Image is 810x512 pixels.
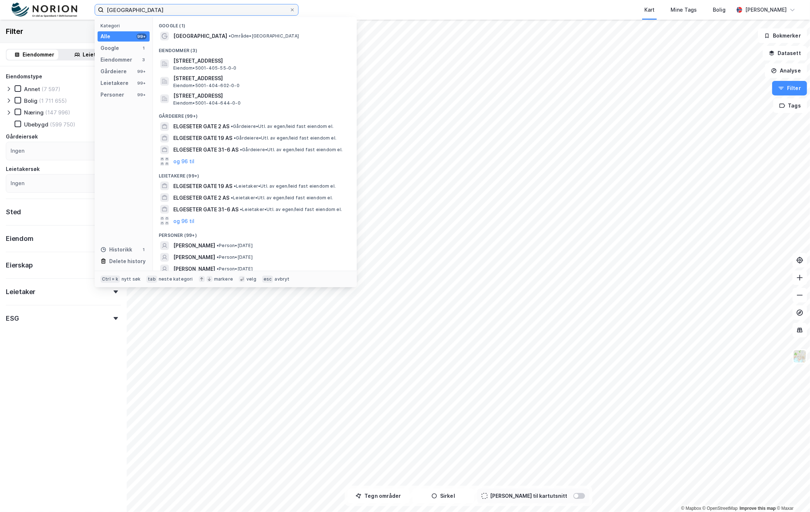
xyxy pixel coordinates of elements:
[24,97,37,104] div: Bolig
[234,183,336,189] span: Leietaker • Utl. av egen/leid fast eiendom el.
[173,74,348,83] span: [STREET_ADDRESS]
[231,124,333,129] span: Gårdeiere • Utl. av egen/leid fast eiendom el.
[6,234,33,243] div: Eiendom
[6,165,40,173] div: Leietakersøk
[122,276,141,282] div: nytt søk
[703,506,738,511] a: OpenStreetMap
[412,489,474,503] button: Sirkel
[141,57,147,63] div: 3
[745,5,787,14] div: [PERSON_NAME]
[6,314,19,323] div: ESG
[45,109,70,116] div: (147 996)
[173,157,194,166] button: og 96 til
[100,275,120,283] div: Ctrl + k
[348,489,410,503] button: Tegn områder
[229,33,231,39] span: •
[39,97,67,104] div: (1 711 655)
[740,506,776,511] a: Improve this map
[772,81,807,95] button: Filter
[765,63,807,78] button: Analyse
[231,195,233,200] span: •
[214,276,233,282] div: markere
[24,86,40,93] div: Annet
[774,477,810,512] div: Kontrollprogram for chat
[11,179,24,188] div: Ingen
[231,124,233,129] span: •
[774,477,810,512] iframe: Chat Widget
[262,275,273,283] div: esc
[100,90,124,99] div: Personer
[137,80,147,86] div: 99+
[173,145,238,154] span: ELGESETER GATE 31-6 AS
[153,227,357,240] div: Personer (99+)
[240,207,242,212] span: •
[173,265,215,273] span: [PERSON_NAME]
[109,257,146,266] div: Delete history
[173,182,232,191] span: ELGESETER GATE 19 AS
[100,67,127,76] div: Gårdeiere
[6,288,35,296] div: Leietaker
[137,92,147,98] div: 99+
[173,91,348,100] span: [STREET_ADDRESS]
[100,23,150,28] div: Kategori
[713,5,726,14] div: Bolig
[100,245,132,254] div: Historikk
[217,254,253,260] span: Person • [DATE]
[234,135,336,141] span: Gårdeiere • Utl. av egen/leid fast eiendom el.
[231,195,333,201] span: Leietaker • Utl. av egen/leid fast eiendom el.
[104,4,289,15] input: Søk på adresse, matrikkel, gårdeiere, leietakere eller personer
[153,17,357,30] div: Google (1)
[240,207,342,212] span: Leietaker • Utl. av egen/leid fast eiendom el.
[173,253,215,262] span: [PERSON_NAME]
[217,266,253,272] span: Person • [DATE]
[100,44,119,52] div: Google
[83,50,111,59] div: Leietakere
[11,146,24,155] div: Ingen
[217,243,219,248] span: •
[173,194,229,202] span: ELGESETER GATE 2 AS
[137,69,147,74] div: 99+
[173,241,215,250] span: [PERSON_NAME]
[793,349,807,363] img: Z
[153,108,357,121] div: Gårdeiere (99+)
[758,28,807,43] button: Bokmerker
[274,276,289,282] div: avbryt
[23,50,55,59] div: Eiendommer
[234,183,236,189] span: •
[137,34,147,39] div: 99+
[173,65,237,71] span: Eiendom • 5001-405-55-0-0
[6,26,23,37] div: Filter
[141,247,147,253] div: 1
[173,32,227,40] span: [GEOGRAPHIC_DATA]
[240,147,343,153] span: Gårdeiere • Utl. av egen/leid fast eiendom el.
[246,276,256,282] div: velg
[100,32,110,41] div: Alle
[173,216,194,225] button: og 96 til
[173,205,238,214] span: ELGESETER GATE 31-6 AS
[763,46,807,60] button: Datasett
[644,5,655,14] div: Kart
[217,266,219,271] span: •
[159,276,193,282] div: neste kategori
[173,100,241,106] span: Eiendom • 5001-404-644-0-0
[217,243,253,249] span: Person • [DATE]
[229,33,299,39] span: Område • [GEOGRAPHIC_DATA]
[173,83,240,89] span: Eiendom • 5001-404-602-0-0
[173,122,229,131] span: ELGESETER GATE 2 AS
[42,86,60,93] div: (7 597)
[773,98,807,113] button: Tags
[50,121,75,128] div: (599 750)
[141,45,147,51] div: 1
[173,56,348,65] span: [STREET_ADDRESS]
[24,109,44,116] div: Næring
[6,208,21,216] div: Sted
[173,134,232,142] span: ELGESETER GATE 19 AS
[100,55,132,64] div: Eiendommer
[12,3,77,17] img: norion-logo.80e7a08dc31c2e691866.png
[146,275,157,283] div: tab
[234,135,236,141] span: •
[6,72,42,81] div: Eiendomstype
[240,147,242,152] span: •
[490,492,568,500] div: [PERSON_NAME] til kartutsnitt
[671,5,697,14] div: Mine Tags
